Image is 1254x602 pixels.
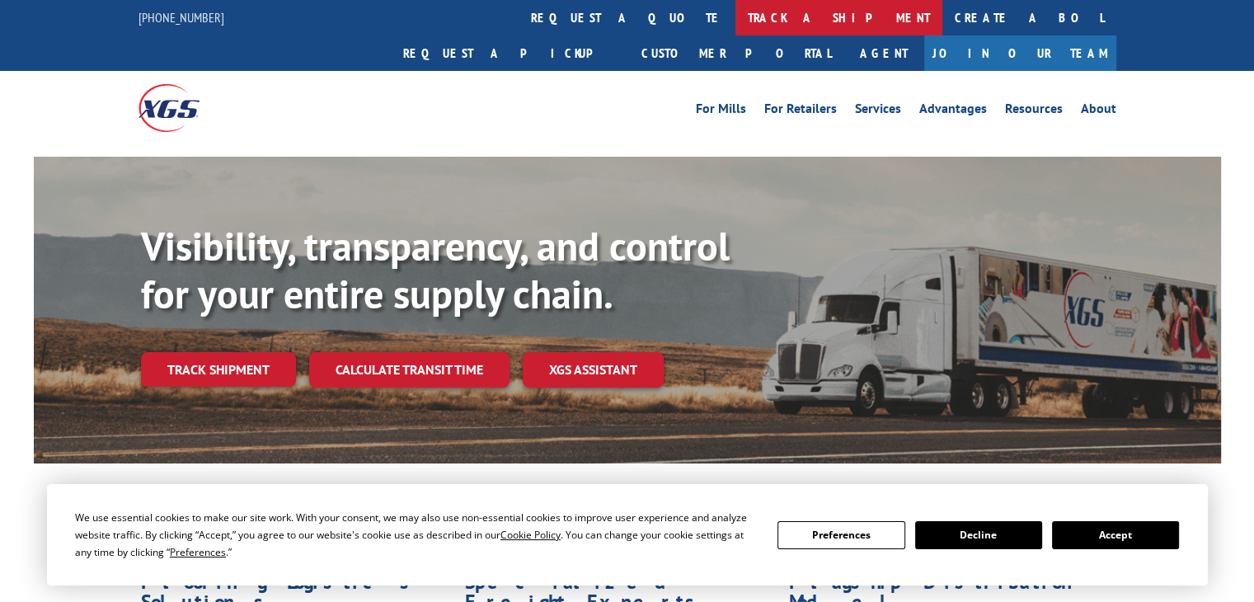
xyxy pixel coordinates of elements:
[141,352,296,387] a: Track shipment
[170,545,226,559] span: Preferences
[523,352,664,388] a: XGS ASSISTANT
[47,484,1208,586] div: Cookie Consent Prompt
[1052,521,1179,549] button: Accept
[696,102,746,120] a: For Mills
[919,102,987,120] a: Advantages
[1005,102,1063,120] a: Resources
[1081,102,1116,120] a: About
[629,35,843,71] a: Customer Portal
[855,102,901,120] a: Services
[391,35,629,71] a: Request a pickup
[141,220,730,319] b: Visibility, transparency, and control for your entire supply chain.
[764,102,837,120] a: For Retailers
[777,521,904,549] button: Preferences
[309,352,510,388] a: Calculate transit time
[75,509,758,561] div: We use essential cookies to make our site work. With your consent, we may also use non-essential ...
[139,9,224,26] a: [PHONE_NUMBER]
[843,35,924,71] a: Agent
[500,528,561,542] span: Cookie Policy
[924,35,1116,71] a: Join Our Team
[915,521,1042,549] button: Decline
